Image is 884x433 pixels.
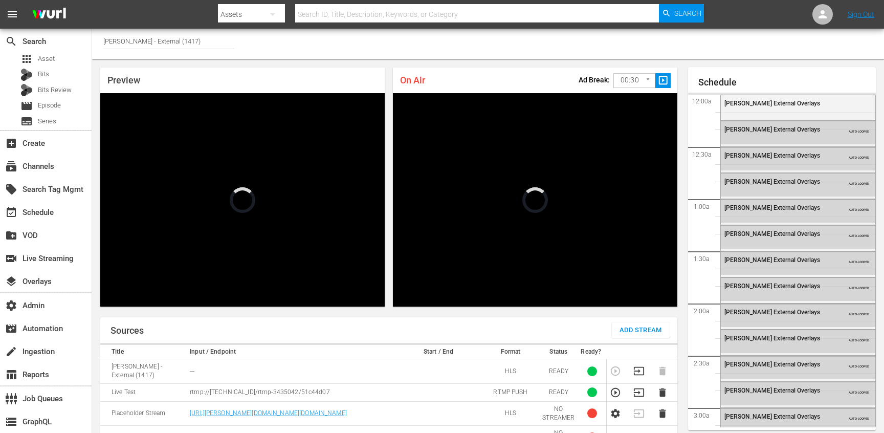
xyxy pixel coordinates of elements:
h1: Schedule [698,77,876,88]
span: [PERSON_NAME] External Overlays [724,413,820,420]
span: Preview [107,75,140,85]
div: Video Player [393,93,677,307]
button: Search [659,4,704,23]
span: Asset [20,53,33,65]
span: Episode [20,100,33,112]
span: Search [5,35,17,48]
span: Live Streaming [5,252,17,265]
span: [PERSON_NAME] External Overlays [724,152,820,159]
td: Placeholder Stream [100,401,187,425]
span: Create [5,137,17,149]
td: HLS [482,359,540,383]
span: Search Tag Mgmt [5,183,17,196]
th: Format [482,345,540,359]
span: AUTO-LOOPED [849,203,869,211]
div: Video Player [100,93,385,307]
span: Bits Review [38,85,72,95]
span: VOD [5,229,17,242]
td: NO STREAMER [539,401,578,425]
span: [PERSON_NAME] External Overlays [724,387,820,394]
div: Bits Review [20,84,33,96]
td: READY [539,359,578,383]
button: Add Stream [612,322,670,338]
th: Status [539,345,578,359]
div: 00:30 [613,71,655,90]
span: Admin [5,299,17,312]
img: ans4CAIJ8jUAAAAAAAAAAAAAAAAAAAAAAAAgQb4GAAAAAAAAAAAAAAAAAAAAAAAAJMjXAAAAAAAAAAAAAAAAAAAAAAAAgAT5G... [25,3,74,27]
span: Bits [38,69,49,79]
span: Channels [5,160,17,172]
span: AUTO-LOOPED [849,360,869,368]
span: AUTO-LOOPED [849,282,869,290]
span: [PERSON_NAME] External Overlays [724,309,820,316]
span: Episode [38,100,61,111]
span: AUTO-LOOPED [849,412,869,420]
span: slideshow_sharp [657,75,669,86]
span: AUTO-LOOPED [849,177,869,185]
span: Series [20,115,33,127]
span: [PERSON_NAME] External Overlays [724,204,820,211]
th: Start / End [395,345,481,359]
p: rtmp://[TECHNICAL_ID]/rtmp-3435042/51c44d07 [190,388,392,397]
span: GraphQL [5,416,17,428]
span: AUTO-LOOPED [849,229,869,237]
span: On Air [400,75,425,85]
span: Series [38,116,56,126]
span: [PERSON_NAME] External Overlays [724,230,820,237]
button: Preview Stream [610,387,621,398]
p: Ad Break: [579,76,610,84]
span: Reports [5,369,17,381]
span: Asset [38,54,55,64]
button: Delete [657,387,668,398]
span: [PERSON_NAME] External Overlays [724,126,820,133]
div: Bits [20,69,33,81]
td: READY [539,383,578,401]
span: AUTO-LOOPED [849,151,869,159]
a: [URL][PERSON_NAME][DOMAIN_NAME][DOMAIN_NAME] [190,409,347,417]
button: Delete [657,408,668,419]
td: HLS [482,401,540,425]
button: Transition [633,365,645,377]
span: [PERSON_NAME] External Overlays [724,178,820,185]
span: [PERSON_NAME] External Overlays [724,100,820,107]
span: [PERSON_NAME] External Overlays [724,283,820,290]
span: [PERSON_NAME] External Overlays [724,335,820,342]
span: menu [6,8,18,20]
td: --- [187,359,395,383]
span: AUTO-LOOPED [849,386,869,394]
td: RTMP PUSH [482,383,540,401]
h1: Sources [110,326,144,336]
span: Automation [5,322,17,335]
td: Live Test [100,383,187,401]
th: Ready? [578,345,606,359]
span: AUTO-LOOPED [849,308,869,316]
span: Ingestion [5,345,17,358]
button: Configure [610,408,621,419]
span: [PERSON_NAME] External Overlays [724,256,820,264]
span: AUTO-LOOPED [849,334,869,342]
span: AUTO-LOOPED [849,255,869,264]
span: Overlays [5,275,17,288]
span: [PERSON_NAME] External Overlays [724,361,820,368]
td: [PERSON_NAME] - External (1417) [100,359,187,383]
a: Sign Out [848,10,874,18]
span: Search [674,4,701,23]
span: Job Queues [5,393,17,405]
th: Title [100,345,187,359]
span: AUTO-LOOPED [849,125,869,133]
th: Input / Endpoint [187,345,395,359]
span: Schedule [5,206,17,219]
span: Add Stream [620,324,662,336]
